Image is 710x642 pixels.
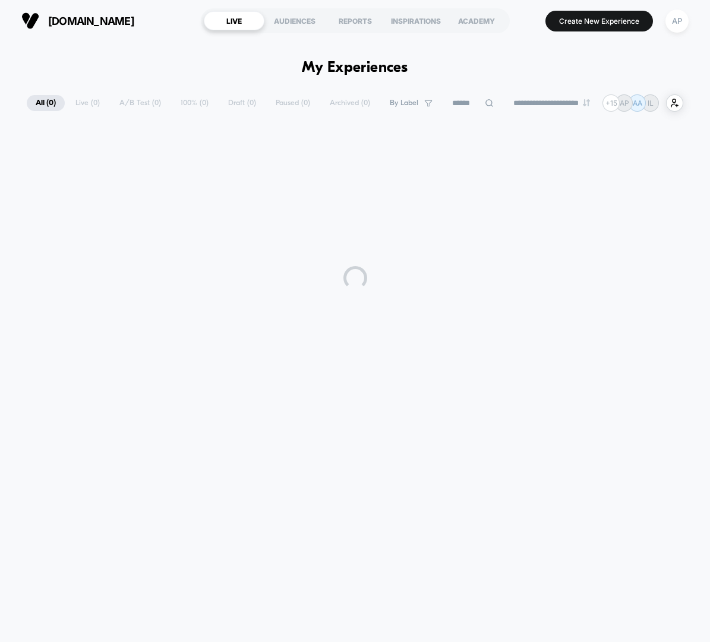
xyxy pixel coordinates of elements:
img: end [583,99,590,106]
p: AP [620,99,629,107]
div: LIVE [204,11,264,30]
span: [DOMAIN_NAME] [48,15,134,27]
div: INSPIRATIONS [386,11,446,30]
div: AP [665,10,689,33]
p: AA [633,99,642,107]
span: By Label [390,99,418,107]
div: ACADEMY [446,11,507,30]
div: + 15 [602,94,620,112]
img: Visually logo [21,12,39,30]
button: AP [662,9,692,33]
button: Create New Experience [545,11,653,31]
button: [DOMAIN_NAME] [18,11,138,30]
div: REPORTS [325,11,386,30]
div: AUDIENCES [264,11,325,30]
span: All ( 0 ) [27,95,65,111]
p: IL [648,99,654,107]
h1: My Experiences [302,59,408,77]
